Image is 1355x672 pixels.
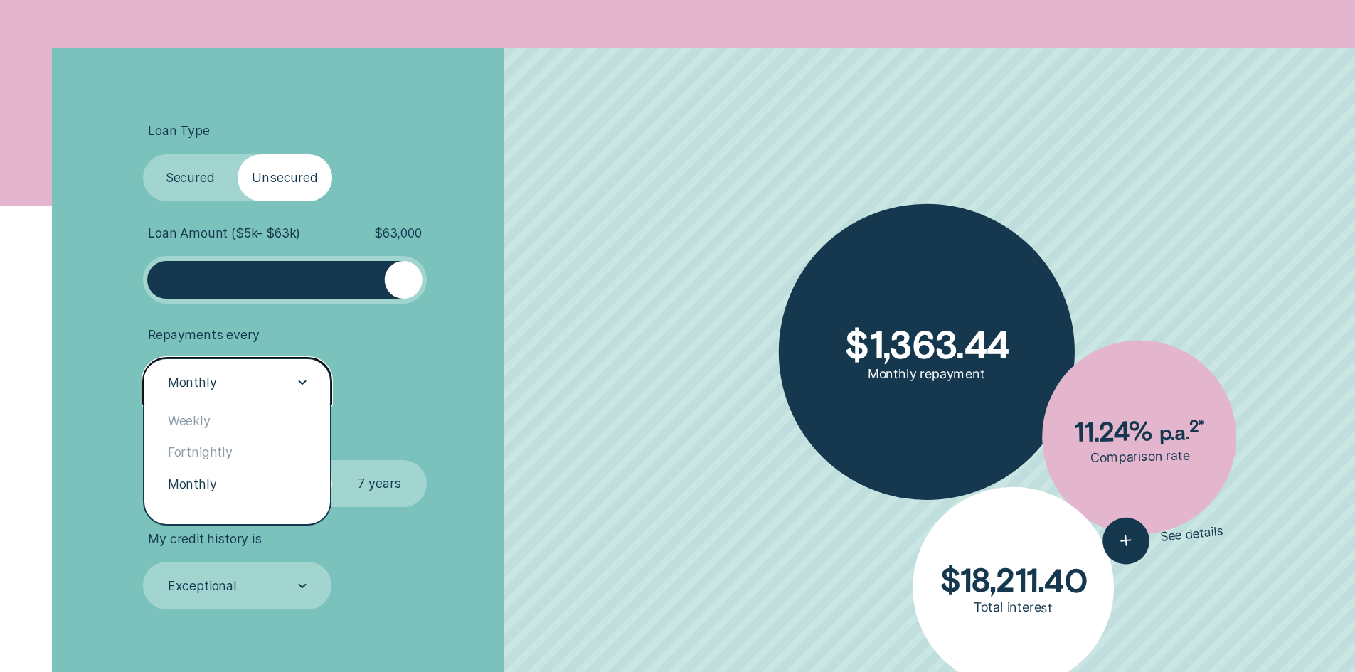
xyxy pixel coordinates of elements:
[148,123,209,139] span: Loan Type
[168,374,217,390] div: Monthly
[238,154,332,202] label: Unsecured
[148,531,261,547] span: My credit history is
[143,154,238,202] label: Secured
[168,578,237,594] div: Exceptional
[374,225,422,241] span: $ 63,000
[144,405,331,437] div: Weekly
[144,469,331,500] div: Monthly
[144,437,331,468] div: Fortnightly
[148,225,300,241] span: Loan Amount ( $5k - $63k )
[1159,523,1224,545] span: See details
[1100,508,1226,566] button: See details
[332,460,427,508] label: 7 years
[148,327,259,343] span: Repayments every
